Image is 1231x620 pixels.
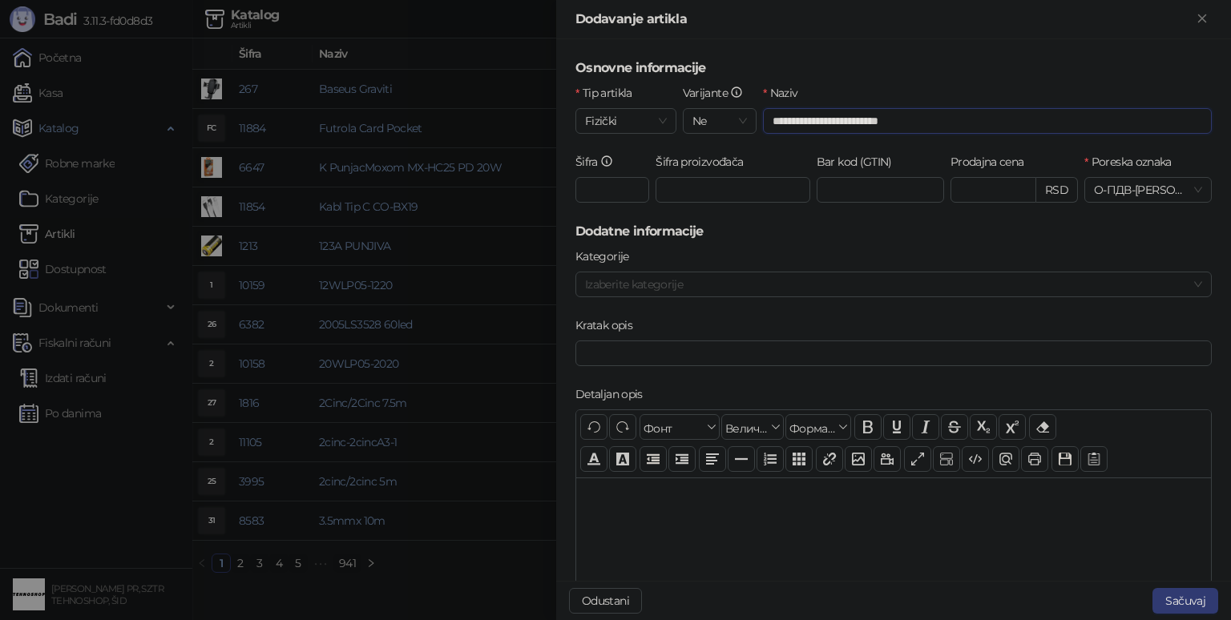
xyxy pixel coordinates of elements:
[970,414,997,440] button: Индексирано
[817,153,902,171] label: Bar kod (GTIN)
[1084,153,1181,171] label: Poreska oznaka
[1051,446,1079,472] button: Сачувај
[763,84,808,102] label: Naziv
[1036,177,1078,203] div: RSD
[785,446,813,472] button: Табела
[883,414,910,440] button: Подвучено
[1152,588,1218,614] button: Sačuvaj
[575,84,642,102] label: Tip artikla
[683,84,753,102] label: Varijante
[1021,446,1048,472] button: Штампај
[854,414,882,440] button: Подебљано
[585,109,667,133] span: Fizički
[609,414,636,440] button: Понови
[580,446,607,472] button: Боја текста
[640,414,720,440] button: Фонт
[1080,446,1108,472] button: Шаблон
[575,340,1212,366] input: Kratak opis
[904,446,931,472] button: Приказ преко целог екрана
[817,177,944,203] input: Bar kod (GTIN)
[569,588,642,614] button: Odustani
[575,58,1212,78] h5: Osnovne informacije
[575,10,1193,29] div: Dodavanje artikla
[575,222,1212,241] h5: Dodatne informacije
[962,446,989,472] button: Приказ кода
[933,446,960,472] button: Прикажи блокове
[992,446,1019,472] button: Преглед
[1029,414,1056,440] button: Уклони формат
[999,414,1026,440] button: Експонент
[950,153,1034,171] label: Prodajna cena
[640,446,667,472] button: Извлачење
[845,446,872,472] button: Слика
[941,414,968,440] button: Прецртано
[575,316,642,334] label: Kratak opis
[699,446,726,472] button: Поравнање
[816,446,843,472] button: Веза
[668,446,696,472] button: Увлачење
[575,153,624,171] label: Šifra
[575,248,639,265] label: Kategorije
[728,446,755,472] button: Хоризонтална линија
[656,177,810,203] input: Šifra proizvođača
[763,108,1212,134] input: Naziv
[692,109,747,133] span: Ne
[757,446,784,472] button: Листа
[580,414,607,440] button: Поврати
[575,385,652,403] label: Detaljan opis
[1193,10,1212,29] button: Zatvori
[785,414,851,440] button: Формати
[912,414,939,440] button: Искошено
[874,446,901,472] button: Видео
[1094,178,1202,202] span: О-ПДВ - [PERSON_NAME] ( 20,00 %)
[609,446,636,472] button: Боја позадине
[721,414,784,440] button: Величина
[656,153,753,171] label: Šifra proizvođača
